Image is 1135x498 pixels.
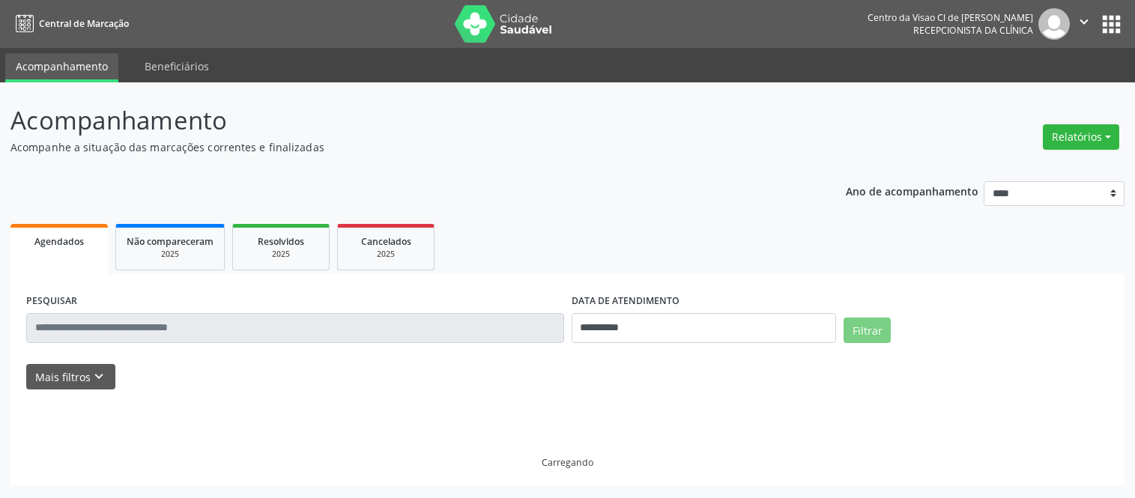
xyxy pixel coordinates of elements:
[10,102,790,139] p: Acompanhamento
[542,456,593,469] div: Carregando
[39,17,129,30] span: Central de Marcação
[868,11,1033,24] div: Centro da Visao Cl de [PERSON_NAME]
[10,139,790,155] p: Acompanhe a situação das marcações correntes e finalizadas
[10,11,129,36] a: Central de Marcação
[1070,8,1098,40] button: 
[361,235,411,248] span: Cancelados
[243,249,318,260] div: 2025
[91,368,107,385] i: keyboard_arrow_down
[258,235,304,248] span: Resolvidos
[348,249,423,260] div: 2025
[846,181,978,200] p: Ano de acompanhamento
[26,364,115,390] button: Mais filtroskeyboard_arrow_down
[1043,124,1119,150] button: Relatórios
[26,290,77,313] label: PESQUISAR
[1038,8,1070,40] img: img
[34,235,84,248] span: Agendados
[572,290,680,313] label: DATA DE ATENDIMENTO
[1076,13,1092,30] i: 
[913,24,1033,37] span: Recepcionista da clínica
[1098,11,1125,37] button: apps
[844,318,891,343] button: Filtrar
[127,235,214,248] span: Não compareceram
[127,249,214,260] div: 2025
[5,53,118,82] a: Acompanhamento
[134,53,220,79] a: Beneficiários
